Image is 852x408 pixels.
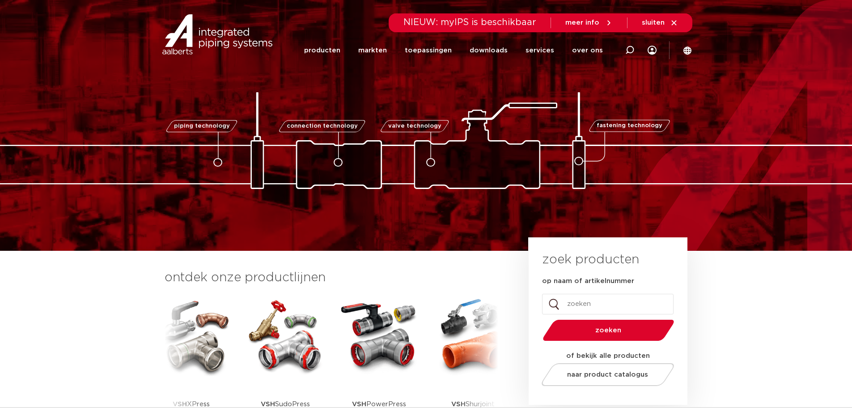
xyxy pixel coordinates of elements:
[565,19,613,27] a: meer info
[526,32,554,69] a: services
[352,401,366,408] strong: VSH
[286,123,357,129] span: connection technology
[642,19,665,26] span: sluiten
[405,32,452,69] a: toepassingen
[174,123,230,129] span: piping technology
[542,277,634,286] label: op naam of artikelnummer
[165,269,498,287] h3: ontdek onze productlijnen
[542,251,639,269] h3: zoek producten
[451,401,466,408] strong: VSH
[542,294,674,314] input: zoeken
[539,363,676,386] a: naar product catalogus
[565,19,599,26] span: meer info
[358,32,387,69] a: markten
[648,32,657,69] div: my IPS
[597,123,662,129] span: fastening technology
[567,371,648,378] span: naar product catalogus
[539,319,678,342] button: zoeken
[642,19,678,27] a: sluiten
[261,401,275,408] strong: VSH
[470,32,508,69] a: downloads
[304,32,603,69] nav: Menu
[566,327,651,334] span: zoeken
[388,123,441,129] span: valve technology
[173,401,187,408] strong: VSH
[572,32,603,69] a: over ons
[403,18,536,27] span: NIEUW: myIPS is beschikbaar
[304,32,340,69] a: producten
[566,352,650,359] strong: of bekijk alle producten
